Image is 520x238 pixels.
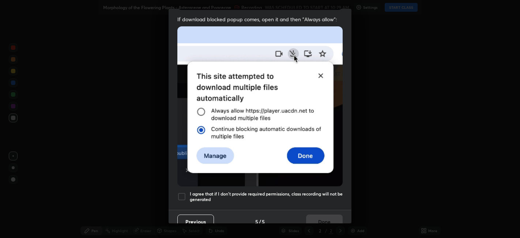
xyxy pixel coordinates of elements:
[262,218,265,226] h4: 5
[259,218,261,226] h4: /
[177,215,214,229] button: Previous
[190,191,343,202] h5: I agree that if I don't provide required permissions, class recording will not be generated
[255,218,258,226] h4: 5
[177,16,343,23] span: If download blocked popup comes, open it and then "Always allow":
[177,26,343,186] img: downloads-permission-blocked.gif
